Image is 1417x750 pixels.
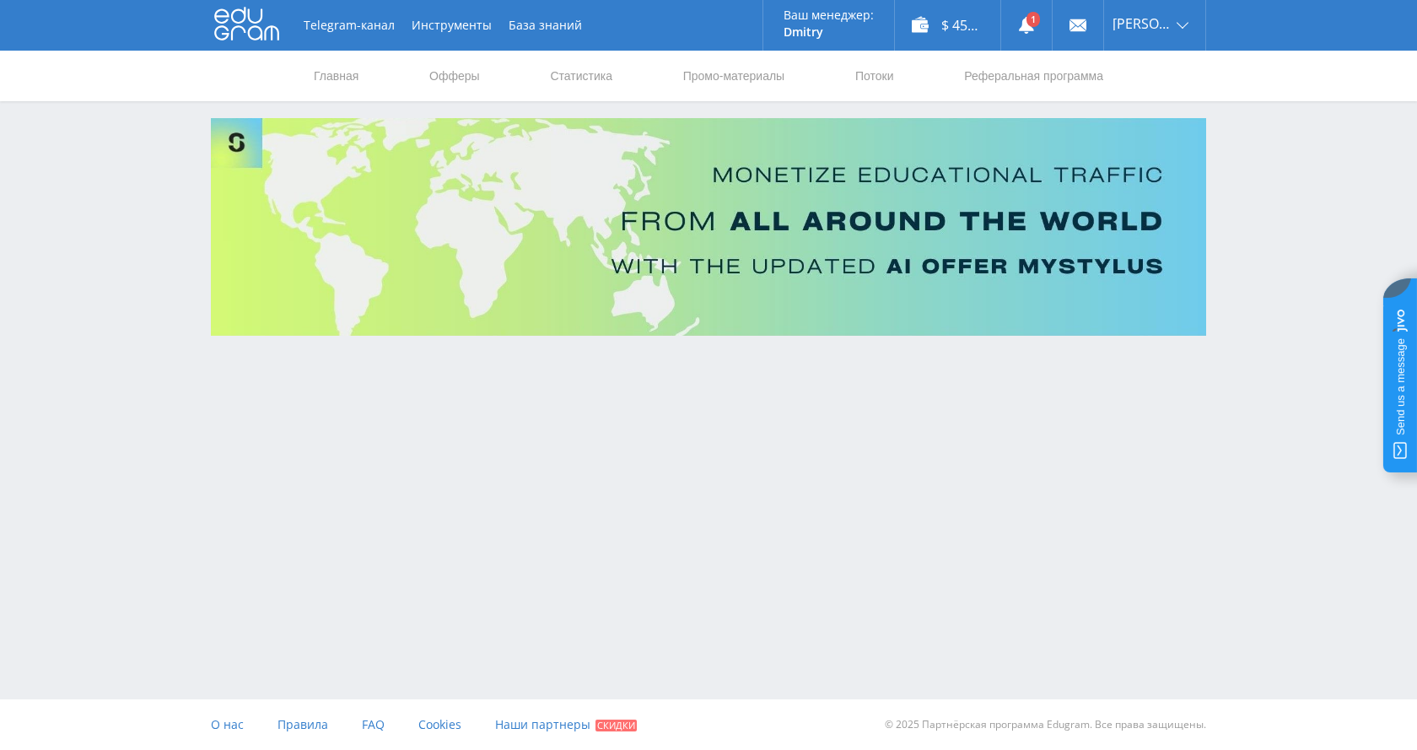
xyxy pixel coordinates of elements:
span: О нас [211,716,244,732]
a: Правила [277,699,328,750]
a: Реферальная программа [962,51,1105,101]
span: Cookies [418,716,461,732]
p: Dmitry [784,25,874,39]
a: Промо-материалы [682,51,786,101]
span: Правила [277,716,328,732]
a: Потоки [854,51,896,101]
span: [PERSON_NAME] [1113,17,1172,30]
a: Статистика [548,51,614,101]
img: Banner [211,118,1206,336]
span: Наши партнеры [495,716,590,732]
a: О нас [211,699,244,750]
div: © 2025 Партнёрская программа Edugram. Все права защищены. [717,699,1206,750]
a: Главная [312,51,360,101]
a: Офферы [428,51,482,101]
a: FAQ [362,699,385,750]
a: Cookies [418,699,461,750]
span: Скидки [595,720,637,731]
span: FAQ [362,716,385,732]
a: Наши партнеры Скидки [495,699,637,750]
p: Ваш менеджер: [784,8,874,22]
